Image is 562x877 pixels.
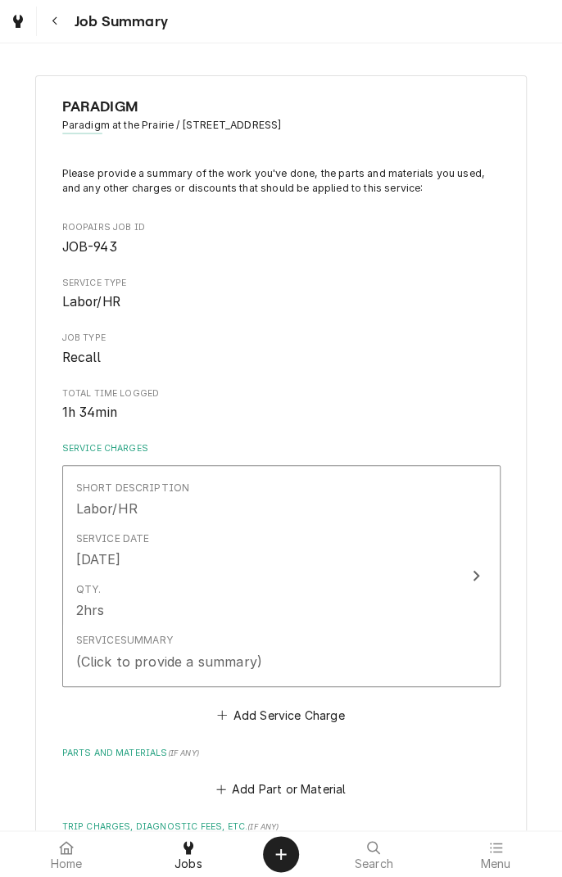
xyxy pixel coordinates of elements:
div: Qty. [76,582,102,597]
label: Service Charges [62,442,501,455]
div: Short Description [76,481,190,495]
span: Labor/HR [62,294,120,310]
div: Labor/HR [76,499,138,518]
a: Home [7,834,127,874]
span: Total Time Logged [62,387,501,400]
span: Roopairs Job ID [62,221,501,234]
label: Trip Charges, Diagnostic Fees, etc. [62,820,501,834]
span: Job Summary [70,11,168,33]
button: Update Line Item [62,465,501,687]
div: Client Information [62,96,501,146]
a: Search [314,834,434,874]
div: Job Type [62,332,501,367]
span: Search [355,857,393,870]
span: Total Time Logged [62,403,501,423]
span: 1h 34min [62,405,117,420]
span: Roopairs Job ID [62,237,501,257]
div: Roopairs Job ID [62,221,501,256]
span: Name [62,96,501,118]
div: 2hrs [76,600,105,620]
div: (Click to provide a summary) [76,652,262,671]
p: Please provide a summary of the work you've done, the parts and materials you used, and any other... [62,166,501,197]
a: Jobs [129,834,249,874]
span: Recall [62,350,102,365]
label: Parts and Materials [62,747,501,760]
button: Add Service Charge [215,703,347,726]
span: Service Type [62,292,501,312]
button: Create Object [263,836,299,872]
div: Trip Charges, Diagnostic Fees, etc. [62,820,501,875]
button: Add Part or Material [213,778,348,801]
span: Job Type [62,348,501,368]
div: Service Charges [62,442,501,726]
span: Service Type [62,277,501,290]
div: Service Type [62,277,501,312]
div: Total Time Logged [62,387,501,423]
button: Navigate back [40,7,70,36]
span: Home [51,857,83,870]
span: Jobs [174,857,202,870]
div: Service Date [76,531,150,546]
div: Service Summary [76,633,173,648]
a: Menu [436,834,556,874]
a: Go to Jobs [3,7,33,36]
span: JOB-943 [62,239,117,255]
span: Address [62,118,501,133]
div: Parts and Materials [62,747,501,801]
span: Job Type [62,332,501,345]
span: ( if any ) [168,748,199,757]
span: ( if any ) [247,822,279,831]
div: [DATE] [76,549,121,569]
span: Menu [480,857,510,870]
